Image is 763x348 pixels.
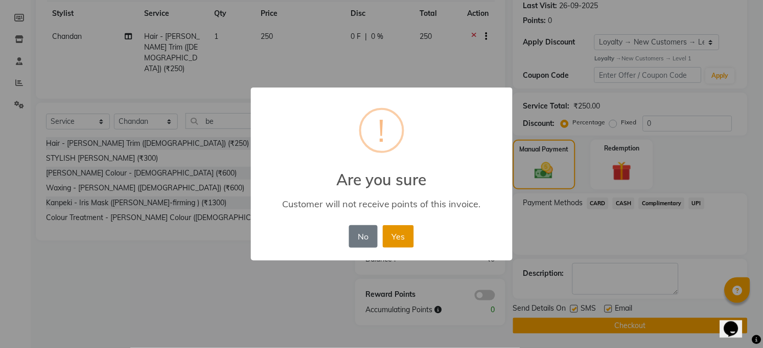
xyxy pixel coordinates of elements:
[383,225,414,248] button: Yes
[720,307,753,338] iframe: chat widget
[265,198,497,210] div: Customer will not receive points of this invoice.
[378,110,385,151] div: !
[251,158,513,189] h2: Are you sure
[349,225,378,248] button: No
